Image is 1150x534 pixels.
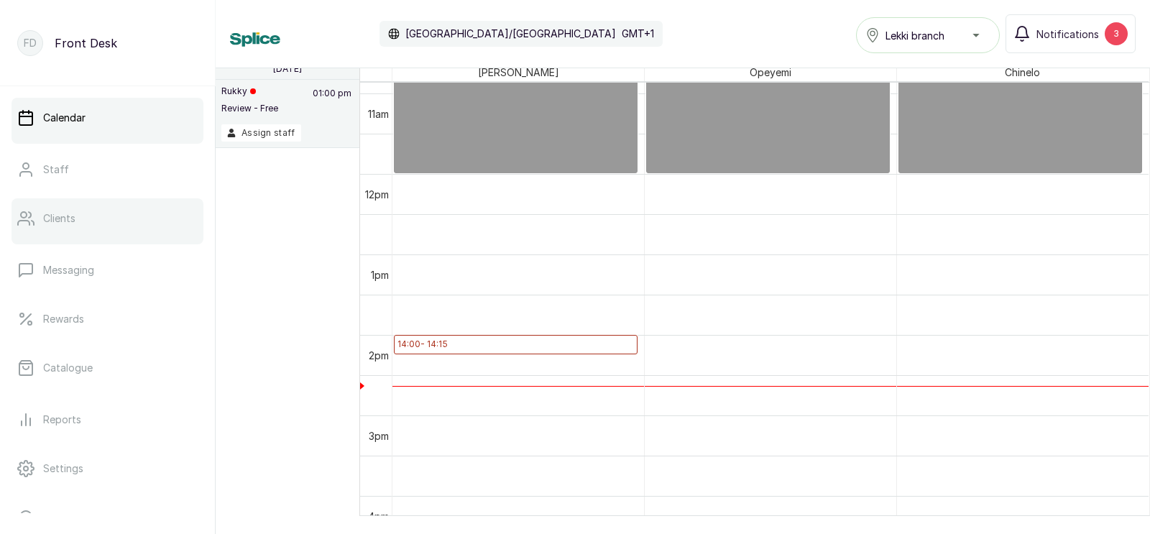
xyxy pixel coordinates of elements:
p: Review - Free [221,103,278,114]
div: 2pm [366,348,392,363]
a: Rewards [11,299,203,339]
p: Support [43,510,83,525]
div: 12pm [362,187,392,202]
p: Catalogue [43,361,93,375]
div: 4pm [365,509,392,524]
div: 3 [1105,22,1128,45]
p: Front Desk [55,34,117,52]
a: Settings [11,448,203,489]
a: Reports [11,400,203,440]
a: Staff [11,149,203,190]
p: FD [24,36,37,50]
p: Messaging [43,263,94,277]
p: Clients [43,211,75,226]
p: Settings [43,461,83,476]
p: Reports [43,413,81,427]
div: 11am [365,106,392,121]
a: Catalogue [11,348,203,388]
h3: [PERSON_NAME]-osiagie [397,350,634,364]
a: Clients [11,198,203,239]
a: Messaging [11,250,203,290]
p: 01:00 pm [310,86,354,124]
button: Assign staff [221,124,301,142]
p: Calendar [43,111,86,125]
p: Rewards [43,312,84,326]
p: [DATE] [273,63,302,75]
span: Lekki branch [885,28,944,43]
button: Notifications3 [1006,14,1136,53]
span: Opeyemi [747,63,794,81]
a: Calendar [11,98,203,138]
span: Chinelo [1002,63,1043,81]
p: Rukky [221,86,278,97]
button: Lekki branch [856,17,1000,53]
p: GMT+1 [622,27,654,41]
div: 3pm [366,428,392,443]
p: 14:00 - 14:15 [397,339,634,350]
span: Notifications [1036,27,1099,42]
p: [GEOGRAPHIC_DATA]/[GEOGRAPHIC_DATA] [405,27,616,41]
div: 1pm [368,267,392,282]
p: Staff [43,162,69,177]
span: [PERSON_NAME] [475,63,562,81]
